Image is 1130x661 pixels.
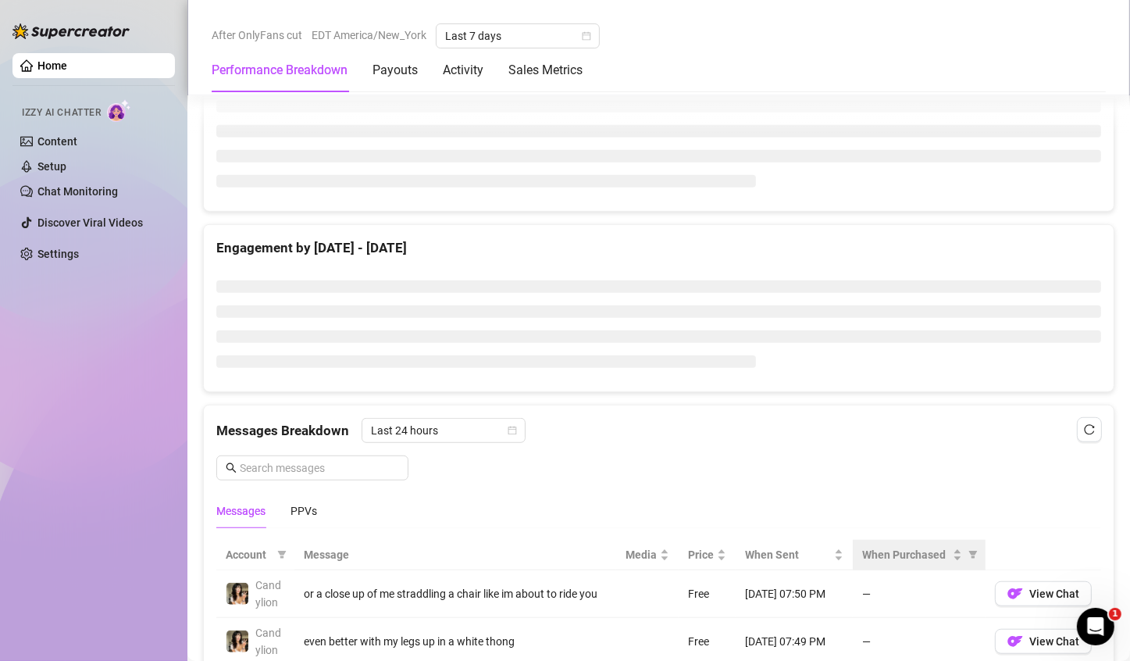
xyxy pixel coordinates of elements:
[745,546,831,563] span: When Sent
[1109,608,1121,620] span: 1
[37,216,143,229] a: Discover Viral Videos
[853,540,986,570] th: When Purchased
[226,583,248,605] img: Candylion
[37,59,67,72] a: Home
[240,459,399,477] input: Search messages
[274,543,290,566] span: filter
[216,238,1101,259] div: Engagement by [DATE] - [DATE]
[508,426,517,435] span: calendar
[508,61,583,80] div: Sales Metrics
[226,631,248,652] img: Candylion
[304,633,607,650] div: even better with my legs up in a white thong
[291,502,317,520] div: PPVs
[965,543,981,566] span: filter
[277,550,287,559] span: filter
[1029,635,1079,648] span: View Chat
[679,540,736,570] th: Price
[853,570,986,618] td: —
[626,546,657,563] span: Media
[22,105,101,120] span: Izzy AI Chatter
[212,61,348,80] div: Performance Breakdown
[373,61,418,80] div: Payouts
[226,463,237,473] span: search
[1007,634,1023,649] img: OF
[736,570,853,618] td: [DATE] 07:50 PM
[445,24,590,48] span: Last 7 days
[995,591,1092,604] a: OFView Chat
[371,419,516,442] span: Last 24 hours
[616,540,679,570] th: Media
[255,579,281,609] span: Candylion
[212,23,302,47] span: After OnlyFans cut
[995,629,1092,654] button: OFView Chat
[312,23,426,47] span: EDT America/New_York
[1007,586,1023,602] img: OF
[37,185,118,198] a: Chat Monitoring
[995,639,1092,652] a: OFView Chat
[679,570,736,618] td: Free
[443,61,483,80] div: Activity
[37,248,79,260] a: Settings
[37,135,77,148] a: Content
[1084,424,1095,435] span: reload
[294,540,616,570] th: Message
[255,627,281,656] span: Candylion
[107,99,131,122] img: AI Chatter
[995,581,1092,606] button: OFView Chat
[1077,608,1114,645] iframe: Intercom live chat
[12,23,130,39] img: logo-BBDzfeDw.svg
[688,546,714,563] span: Price
[736,540,853,570] th: When Sent
[862,546,950,563] span: When Purchased
[216,418,1101,443] div: Messages Breakdown
[226,546,271,563] span: Account
[582,31,591,41] span: calendar
[1029,588,1079,600] span: View Chat
[37,160,66,173] a: Setup
[216,502,266,520] div: Messages
[304,585,607,602] div: or a close up of me straddling a chair like im about to ride you
[968,550,978,559] span: filter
